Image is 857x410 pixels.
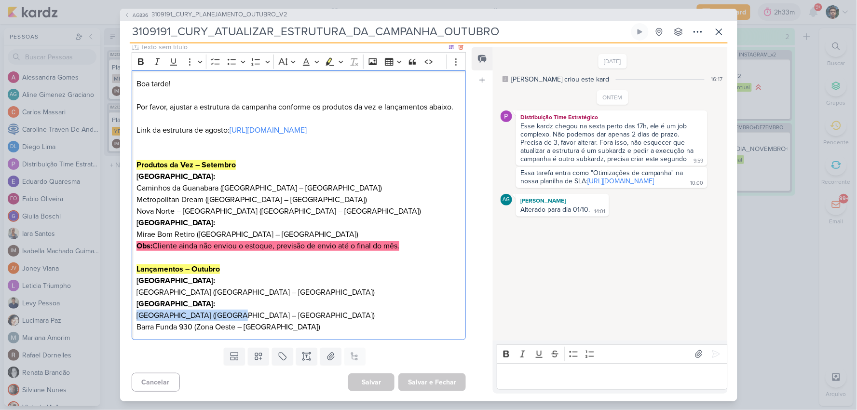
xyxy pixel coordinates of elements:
p: AG [503,197,510,203]
div: 14:01 [594,208,605,216]
p: Mirae Bom Retiro ([GEOGRAPHIC_DATA] – [GEOGRAPHIC_DATA]) [136,229,461,240]
input: Texto sem título [139,42,447,52]
strong: Produtos da Vez – Setembro [136,160,236,170]
div: Essa tarefa entra como "Otimizações de campanha" na nossa planilha de SLA: [520,169,685,185]
div: Ligar relógio [636,28,644,36]
div: Editor toolbar [132,52,466,71]
strong: Lançamentos – Outubro [136,264,220,274]
a: [URL][DOMAIN_NAME] [587,177,654,185]
strong: [GEOGRAPHIC_DATA]: [136,299,215,309]
div: 16:17 [711,75,723,83]
div: [PERSON_NAME] [518,196,607,205]
div: Alterado para dia 01/10. [520,205,590,214]
div: Distribuição Time Estratégico [518,112,705,122]
a: [URL][DOMAIN_NAME] [230,125,307,135]
strong: [GEOGRAPHIC_DATA]: [136,276,215,286]
input: Kard Sem Título [130,23,629,41]
div: Aline Gimenez Graciano [501,194,512,205]
strong: Obs: [136,241,152,251]
div: 10:00 [691,179,704,187]
p: Barra Funda 930 (Zona Oeste – [GEOGRAPHIC_DATA]) [136,321,461,333]
p: Boa tarde! Por favor, ajustar a estrutura da campanha conforme os produtos da vez e lançamentos a... [136,78,461,159]
mark: Cliente ainda não enviou o estoque, previsão de envio até o final do mês. [136,241,399,251]
img: Distribuição Time Estratégico [501,110,512,122]
div: 9:59 [694,157,704,165]
p: [GEOGRAPHIC_DATA] ([GEOGRAPHIC_DATA] – [GEOGRAPHIC_DATA]) [136,287,461,298]
p: Nova Norte – [GEOGRAPHIC_DATA] ([GEOGRAPHIC_DATA] – [GEOGRAPHIC_DATA]) [136,205,461,217]
p: Metropolitan Dream ([GEOGRAPHIC_DATA] – [GEOGRAPHIC_DATA]) [136,194,461,205]
div: Esse kardz chegou na sexta perto das 17h, ele é um job complexo. Não podemos dar apenas 2 dias de... [520,122,696,163]
strong: [GEOGRAPHIC_DATA]: [136,172,215,181]
div: Editor toolbar [497,344,727,363]
div: Editor editing area: main [132,70,466,340]
button: Cancelar [132,373,180,392]
p: Caminhos da Guanabara ([GEOGRAPHIC_DATA] – [GEOGRAPHIC_DATA]) [136,182,461,194]
div: [PERSON_NAME] criou este kard [511,74,609,84]
div: Editor editing area: main [497,363,727,390]
strong: [GEOGRAPHIC_DATA]: [136,218,215,228]
p: [GEOGRAPHIC_DATA] ([GEOGRAPHIC_DATA] – [GEOGRAPHIC_DATA]) [136,310,461,321]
